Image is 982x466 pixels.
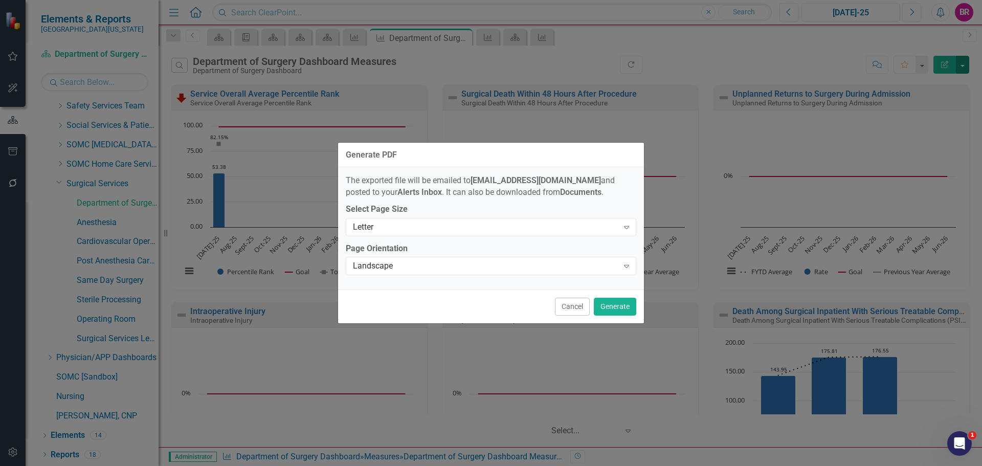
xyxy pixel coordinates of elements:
[555,298,590,316] button: Cancel
[346,175,615,197] span: The exported file will be emailed to and posted to your . It can also be downloaded from .
[353,221,618,233] div: Letter
[471,175,601,185] strong: [EMAIL_ADDRESS][DOMAIN_NAME]
[397,187,442,197] strong: Alerts Inbox
[346,243,636,255] label: Page Orientation
[346,150,397,160] div: Generate PDF
[353,260,618,272] div: Landscape
[968,431,976,439] span: 1
[346,204,636,215] label: Select Page Size
[594,298,636,316] button: Generate
[560,187,601,197] strong: Documents
[947,431,972,456] iframe: Intercom live chat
